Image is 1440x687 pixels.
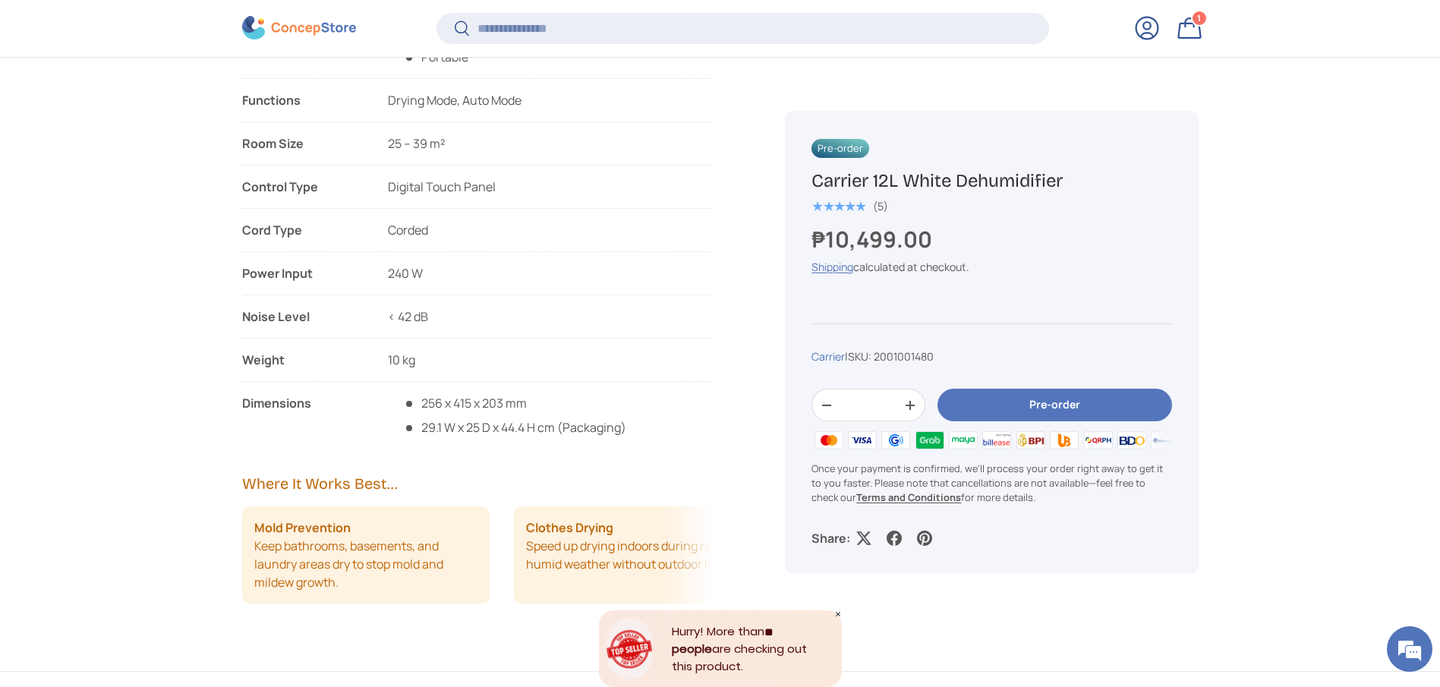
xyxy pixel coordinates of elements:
[242,264,364,282] div: Power Input
[242,307,364,326] div: Noise Level
[388,265,423,282] span: 240 W
[388,92,521,109] span: Drying Mode, Auto Mode
[845,349,934,364] span: |
[242,221,364,239] div: Cord Type
[848,349,871,364] span: SKU:
[811,429,845,452] img: master
[856,490,961,504] a: Terms and Conditions
[811,139,869,158] span: Pre-order
[1081,429,1114,452] img: qrph
[811,197,888,213] a: 5.0 out of 5.0 stars (5)
[526,518,613,537] strong: Clothes Drying
[242,178,364,196] div: Control Type
[388,351,415,368] span: 10 kg
[242,394,364,436] div: Dimensions
[811,224,936,254] strong: ₱10,499.00
[811,199,865,214] span: ★★★★★
[388,178,496,195] span: Digital Touch Panel
[1115,429,1149,452] img: bdo
[937,389,1171,422] button: Pre-order
[811,169,1171,193] h1: Carrier 12L White Dehumidifier
[811,200,865,213] div: 5.0 out of 5.0 stars
[811,349,845,364] a: Carrier
[980,429,1013,452] img: billease
[811,259,1171,275] div: calculated at checkout.
[388,135,445,152] span: 25 – 39 m²
[242,134,364,153] div: Room Size
[242,91,364,109] div: Functions
[403,394,626,412] span: 256 x 415 x 203 mm
[879,429,912,452] img: gcash
[388,222,428,238] span: Corded
[242,473,713,494] h2: Where It Works Best...
[912,429,946,452] img: grabpay
[1197,13,1201,24] span: 1
[1014,429,1048,452] img: bpi
[1149,429,1182,452] img: metrobank
[514,506,762,603] li: Speed up drying indoors during rainy or humid weather without outdoor lines.
[834,610,842,618] div: Close
[873,200,888,212] div: (5)
[811,260,853,274] a: Shipping
[388,308,428,325] span: < 42 dB
[811,529,850,547] p: Share:
[403,419,626,436] span: 29.1 W x 25 D x 44.4 H cm (Packaging)
[846,429,879,452] img: visa
[1048,429,1081,452] img: ubp
[874,349,934,364] span: 2001001480
[947,429,980,452] img: maya
[242,506,490,603] li: Keep bathrooms, basements, and laundry areas dry to stop mold and mildew growth.
[242,17,356,40] img: ConcepStore
[811,462,1171,506] p: Once your payment is confirmed, we'll process your order right away to get it to you faster. Plea...
[254,518,351,537] strong: Mold Prevention
[242,351,364,369] div: Weight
